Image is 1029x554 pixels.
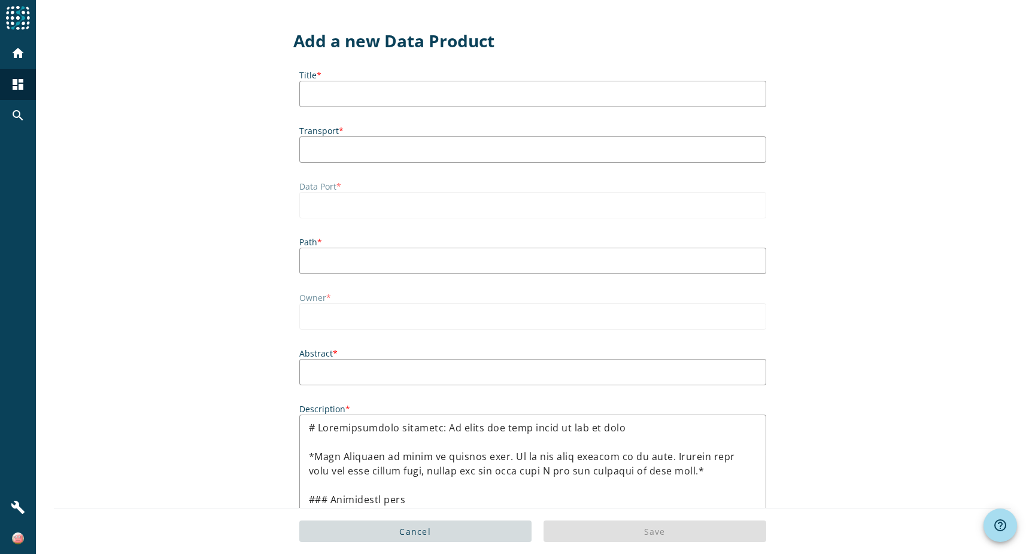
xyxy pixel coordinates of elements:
[299,125,766,136] label: Transport
[12,532,24,544] img: bc65eeafa616969259ca383ff2527990
[399,526,431,537] span: Cancel
[6,6,30,30] img: spoud-logo.svg
[299,181,766,192] label: Data Port
[293,29,772,52] h1: Add a new Data Product
[11,108,25,123] mat-icon: search
[299,348,766,359] label: Abstract
[299,403,766,415] label: Description
[11,77,25,92] mat-icon: dashboard
[11,500,25,515] mat-icon: build
[993,518,1007,532] mat-icon: help_outline
[299,69,766,81] label: Title
[299,520,532,542] button: Cancel
[299,292,766,303] label: Owner
[11,46,25,60] mat-icon: home
[299,236,766,248] label: Path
